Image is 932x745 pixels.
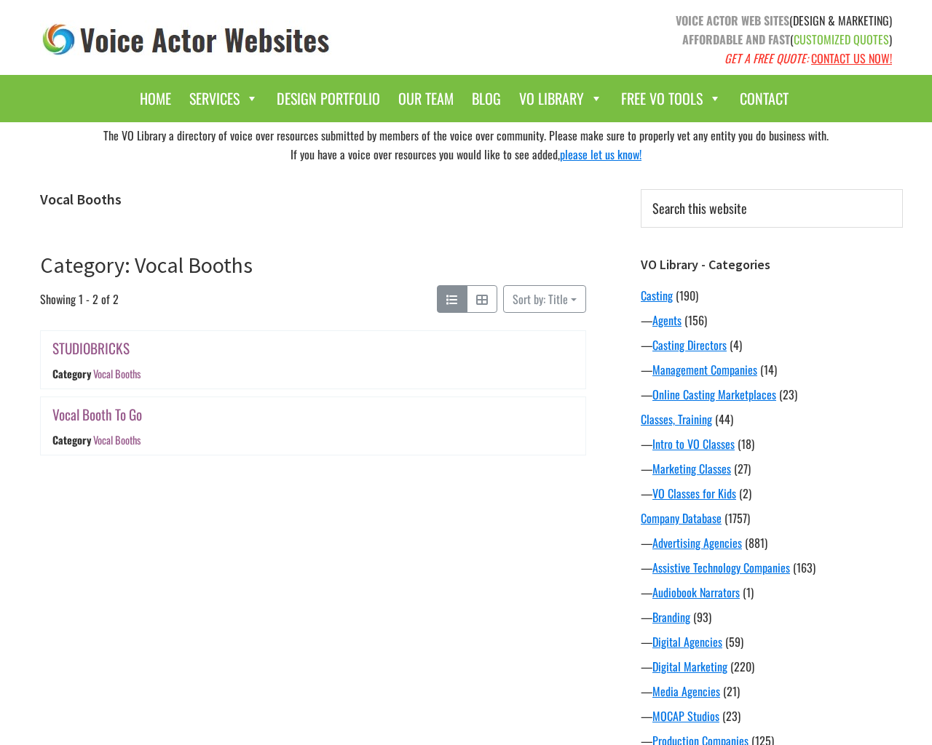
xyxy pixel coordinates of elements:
[93,367,141,382] a: Vocal Booths
[52,367,91,382] div: Category
[652,658,727,675] a: Digital Marketing
[734,460,751,477] span: (27)
[794,31,889,48] span: CUSTOMIZED QUOTES
[738,435,754,453] span: (18)
[391,82,461,115] a: Our Team
[652,707,719,725] a: MOCAP Studios
[133,82,178,115] a: Home
[676,287,698,304] span: (190)
[40,20,333,59] img: voice_actor_websites_logo
[641,682,903,700] div: —
[793,559,815,576] span: (163)
[723,682,740,700] span: (21)
[730,658,754,675] span: (220)
[743,583,754,601] span: (1)
[52,404,142,425] a: Vocal Booth To Go
[641,534,903,551] div: —
[641,633,903,650] div: —
[40,251,253,279] a: Category: Vocal Booths
[182,82,266,115] a: Services
[652,682,720,700] a: Media Agencies
[52,432,91,447] div: Category
[40,252,586,477] article: Category: Vocal Booths
[614,82,729,115] a: Free VO Tools
[641,189,903,228] input: Search this website
[641,559,903,576] div: —
[641,386,903,403] div: —
[652,633,722,650] a: Digital Agencies
[652,485,736,502] a: VO Classes for Kids
[641,608,903,626] div: —
[503,285,586,313] button: Sort by: Title
[652,336,727,354] a: Casting Directors
[40,191,586,208] h1: Vocal Booths
[684,311,707,329] span: (156)
[641,287,673,304] a: Casting
[652,534,742,551] a: Advertising Agencies
[641,583,903,601] div: —
[93,432,141,447] a: Vocal Booths
[641,257,903,273] h3: VO Library - Categories
[652,435,735,453] a: Intro to VO Classes
[641,509,722,527] a: Company Database
[477,11,892,68] p: (DESIGN & MARKETING) ( )
[724,509,750,527] span: (1757)
[760,361,777,378] span: (14)
[641,460,903,477] div: —
[512,82,610,115] a: VO Library
[29,122,903,167] div: The VO Library a directory of voice over resources submitted by members of the voice over communi...
[682,31,790,48] strong: AFFORDABLE AND FAST
[725,633,743,650] span: (59)
[652,361,757,378] a: Management Companies
[269,82,387,115] a: Design Portfolio
[730,336,742,354] span: (4)
[560,146,641,163] a: please let us know!
[652,311,682,329] a: Agents
[641,707,903,725] div: —
[811,49,892,67] a: CONTACT US NOW!
[652,460,731,477] a: Marketing Classes
[641,658,903,675] div: —
[641,336,903,354] div: —
[739,485,751,502] span: (2)
[722,707,741,725] span: (23)
[732,82,796,115] a: Contact
[40,285,119,313] span: Showing 1 - 2 of 2
[52,338,130,359] a: STUDIOBRICKS
[676,12,789,29] strong: VOICE ACTOR WEB SITES
[715,410,733,428] span: (44)
[652,583,740,601] a: Audiobook Narrators
[745,534,767,551] span: (881)
[641,410,712,428] a: Classes, Training
[652,559,790,576] a: Assistive Technology Companies
[465,82,508,115] a: Blog
[641,435,903,453] div: —
[693,608,711,626] span: (93)
[652,386,776,403] a: Online Casting Marketplaces
[652,608,690,626] a: Branding
[779,386,797,403] span: (23)
[641,311,903,329] div: —
[641,485,903,502] div: —
[641,361,903,378] div: —
[724,49,808,67] em: GET A FREE QUOTE:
